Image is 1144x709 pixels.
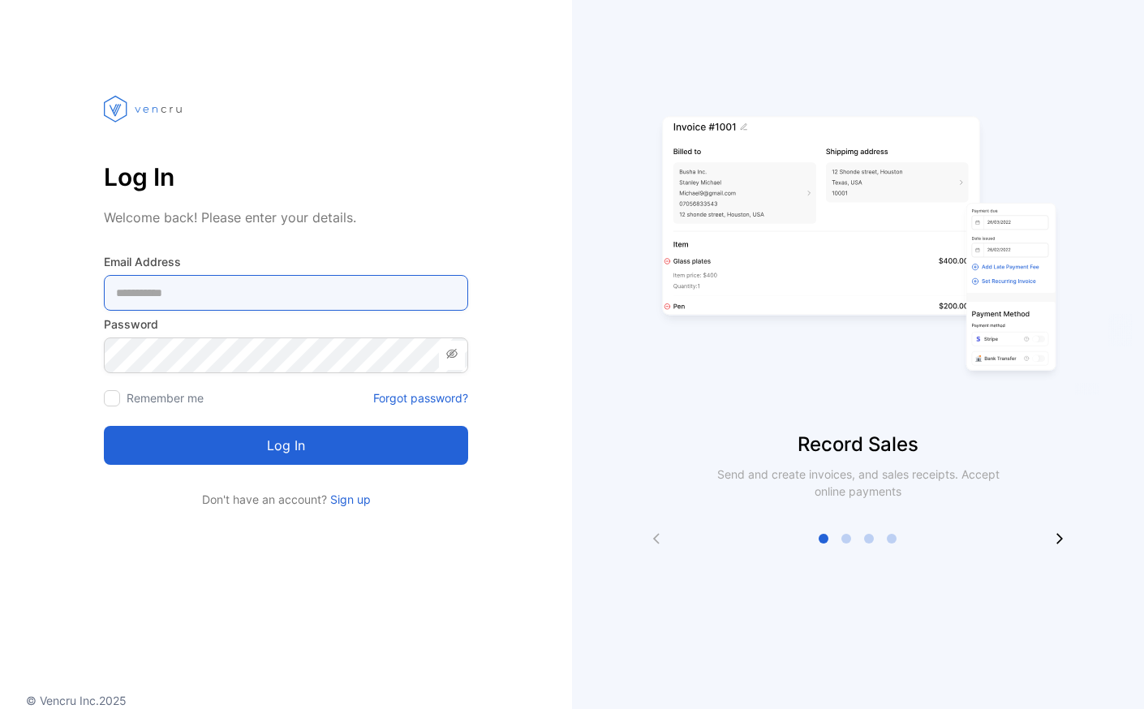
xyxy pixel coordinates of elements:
[104,491,468,508] p: Don't have an account?
[104,426,468,465] button: Log in
[373,389,468,406] a: Forgot password?
[656,65,1061,430] img: slider image
[104,157,468,196] p: Log In
[104,253,468,270] label: Email Address
[572,430,1144,459] p: Record Sales
[327,492,371,506] a: Sign up
[104,208,468,227] p: Welcome back! Please enter your details.
[703,466,1014,500] p: Send and create invoices, and sales receipts. Accept online payments
[104,65,185,153] img: vencru logo
[104,316,468,333] label: Password
[13,6,62,55] button: Open LiveChat chat widget
[127,391,204,405] label: Remember me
